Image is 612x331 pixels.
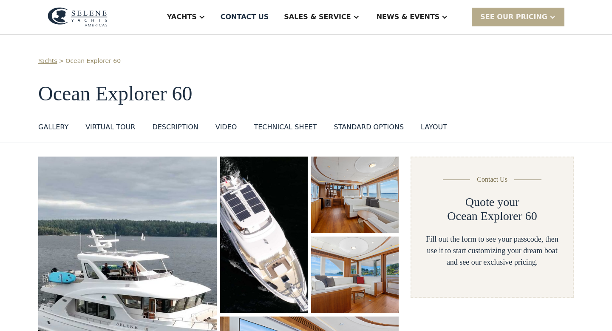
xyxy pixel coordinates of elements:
div: News & EVENTS [377,12,440,22]
h1: Ocean Explorer 60 [38,83,574,105]
div: DESCRIPTION [152,122,198,132]
div: Fill out the form to see your passcode, then use it to start customizing your dream boat and see ... [425,234,559,268]
a: DESCRIPTION [152,122,198,136]
div: GALLERY [38,122,68,132]
h2: Ocean Explorer 60 [447,209,537,223]
div: SEE Our Pricing [480,12,547,22]
div: Contact US [221,12,269,22]
a: Ocean Explorer 60 [65,57,121,66]
div: Sales & Service [284,12,351,22]
a: layout [421,122,447,136]
div: Technical sheet [254,122,317,132]
div: Contact Us [477,174,507,185]
div: layout [421,122,447,132]
a: VIRTUAL TOUR [85,122,135,136]
img: logo [48,7,108,27]
div: VIDEO [215,122,237,132]
div: Yachts [167,12,197,22]
a: Yachts [38,57,57,66]
a: GALLERY [38,122,68,136]
h2: Quote your [465,195,519,209]
a: Technical sheet [254,122,317,136]
div: VIRTUAL TOUR [85,122,135,132]
a: VIDEO [215,122,237,136]
a: standard options [334,122,404,136]
div: > [59,57,64,66]
div: standard options [334,122,404,132]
